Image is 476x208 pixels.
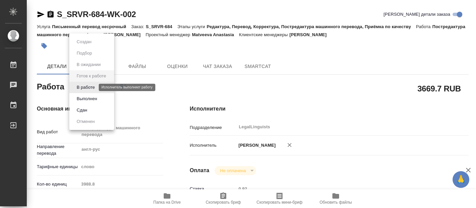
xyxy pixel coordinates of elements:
[75,84,97,91] button: В работе
[75,72,108,80] button: Готов к работе
[75,50,94,57] button: Подбор
[75,95,99,102] button: Выполнен
[75,118,97,125] button: Отменен
[75,107,89,114] button: Сдан
[75,38,93,46] button: Создан
[75,61,103,68] button: В ожидании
